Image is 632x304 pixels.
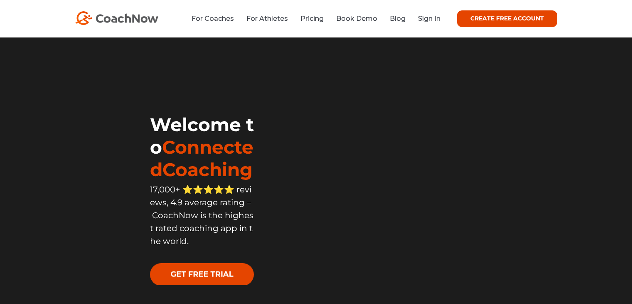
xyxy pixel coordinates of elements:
a: Pricing [300,15,324,22]
a: Sign In [418,15,440,22]
img: CoachNow Logo [75,11,158,25]
a: Blog [390,15,406,22]
a: For Coaches [192,15,234,22]
a: For Athletes [246,15,288,22]
img: GET FREE TRIAL [150,263,254,285]
a: CREATE FREE ACCOUNT [457,10,557,27]
span: ConnectedCoaching [150,136,253,181]
a: Book Demo [336,15,377,22]
span: 17,000+ ⭐️⭐️⭐️⭐️⭐️ reviews, 4.9 average rating – CoachNow is the highest rated coaching app in th... [150,184,253,246]
h1: Welcome to [150,113,256,181]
